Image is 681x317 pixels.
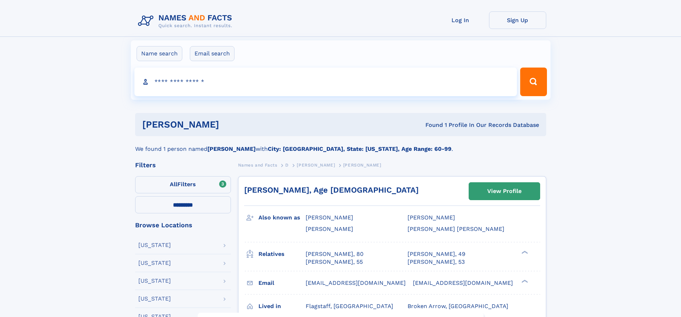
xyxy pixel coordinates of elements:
[258,212,306,224] h3: Also known as
[343,163,381,168] span: [PERSON_NAME]
[306,279,406,286] span: [EMAIL_ADDRESS][DOMAIN_NAME]
[138,260,171,266] div: [US_STATE]
[306,214,353,221] span: [PERSON_NAME]
[135,176,231,193] label: Filters
[306,226,353,232] span: [PERSON_NAME]
[135,222,231,228] div: Browse Locations
[306,258,363,266] a: [PERSON_NAME], 55
[520,279,528,283] div: ❯
[408,214,455,221] span: [PERSON_NAME]
[142,120,322,129] h1: [PERSON_NAME]
[244,185,419,194] a: [PERSON_NAME], Age [DEMOGRAPHIC_DATA]
[408,226,504,232] span: [PERSON_NAME] [PERSON_NAME]
[137,46,182,61] label: Name search
[268,145,451,152] b: City: [GEOGRAPHIC_DATA], State: [US_STATE], Age Range: 60-99
[520,68,547,96] button: Search Button
[297,163,335,168] span: [PERSON_NAME]
[285,163,289,168] span: D
[487,183,522,199] div: View Profile
[258,300,306,312] h3: Lived in
[489,11,546,29] a: Sign Up
[170,181,177,188] span: All
[135,162,231,168] div: Filters
[469,183,540,200] a: View Profile
[297,160,335,169] a: [PERSON_NAME]
[135,136,546,153] div: We found 1 person named with .
[135,11,238,31] img: Logo Names and Facts
[238,160,277,169] a: Names and Facts
[408,303,508,309] span: Broken Arrow, [GEOGRAPHIC_DATA]
[285,160,289,169] a: D
[306,250,364,258] a: [PERSON_NAME], 80
[207,145,256,152] b: [PERSON_NAME]
[138,296,171,302] div: [US_STATE]
[306,303,393,309] span: Flagstaff, [GEOGRAPHIC_DATA]
[138,278,171,284] div: [US_STATE]
[432,11,489,29] a: Log In
[408,250,465,258] a: [PERSON_NAME], 49
[138,242,171,248] div: [US_STATE]
[322,121,539,129] div: Found 1 Profile In Our Records Database
[520,250,528,254] div: ❯
[134,68,517,96] input: search input
[408,258,465,266] a: [PERSON_NAME], 53
[413,279,513,286] span: [EMAIL_ADDRESS][DOMAIN_NAME]
[190,46,235,61] label: Email search
[258,277,306,289] h3: Email
[258,248,306,260] h3: Relatives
